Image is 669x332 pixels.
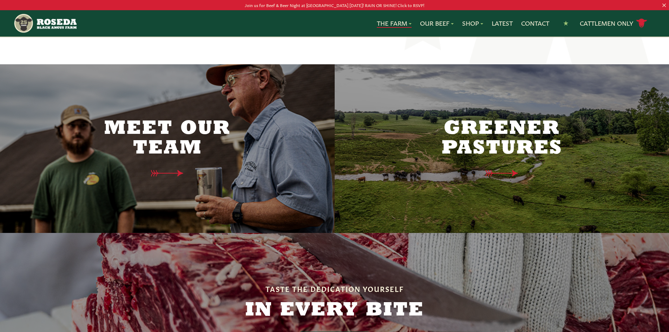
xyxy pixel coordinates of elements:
[428,119,576,158] h2: Greener Pastures
[33,1,636,9] p: Join us for Beef & Beer Night at [GEOGRAPHIC_DATA] [DATE]! RAIN OR SHINE! Click to RSVP!
[580,17,647,30] a: Cattlemen Only
[492,19,513,28] a: Latest
[377,19,412,28] a: The Farm
[521,19,549,28] a: Contact
[13,13,76,34] img: https://roseda.com/wp-content/uploads/2021/05/roseda-25-header.png
[13,10,656,37] nav: Main Navigation
[200,301,470,320] h2: In Every Bite
[200,285,470,292] h6: Taste the Dedication Yourself
[420,19,454,28] a: Our Beef
[93,119,241,158] h2: Meet Our Team
[462,19,483,28] a: Shop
